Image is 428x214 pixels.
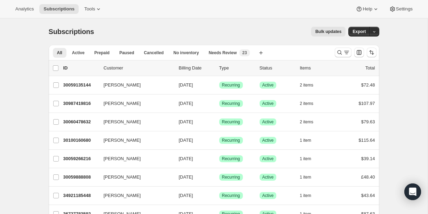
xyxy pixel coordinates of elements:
[63,65,375,72] div: IDCustomerBilling DateTypeStatusItemsTotal
[63,137,98,144] p: 30100160680
[100,80,169,91] button: [PERSON_NAME]
[104,155,141,162] span: [PERSON_NAME]
[335,48,351,57] button: Search and filter results
[63,80,375,90] div: 30059135144[PERSON_NAME][DATE]SuccessRecurringSuccessActive2 items$72.48
[179,82,193,88] span: [DATE]
[361,82,375,88] span: $72.48
[365,65,375,72] p: Total
[222,138,240,143] span: Recurring
[222,193,240,198] span: Recurring
[72,50,85,56] span: Active
[222,82,240,88] span: Recurring
[404,183,421,200] div: Open Intercom Messenger
[179,65,214,72] p: Billing Date
[63,117,375,127] div: 30060478632[PERSON_NAME][DATE]SuccessRecurringSuccessActive2 items$79.63
[351,4,383,14] button: Help
[63,100,98,107] p: 30987419816
[104,192,141,199] span: [PERSON_NAME]
[43,6,74,12] span: Subscriptions
[179,156,193,161] span: [DATE]
[300,99,321,108] button: 2 items
[94,50,110,56] span: Prepaid
[361,119,375,124] span: $79.63
[385,4,417,14] button: Settings
[361,174,375,180] span: £48.40
[262,174,274,180] span: Active
[49,28,94,35] span: Subscriptions
[179,193,193,198] span: [DATE]
[15,6,34,12] span: Analytics
[361,156,375,161] span: $39.14
[300,117,321,127] button: 2 items
[262,156,274,162] span: Active
[300,156,311,162] span: 1 item
[363,6,372,12] span: Help
[144,50,164,56] span: Cancelled
[300,191,319,200] button: 1 item
[222,156,240,162] span: Recurring
[262,101,274,106] span: Active
[63,172,375,182] div: 30059888808[PERSON_NAME][DATE]SuccessRecurringSuccessActive1 item£48.40
[11,4,38,14] button: Analytics
[104,137,141,144] span: [PERSON_NAME]
[100,135,169,146] button: [PERSON_NAME]
[63,174,98,181] p: 30059888808
[300,135,319,145] button: 1 item
[359,101,375,106] span: $107.97
[84,6,95,12] span: Tools
[315,29,341,34] span: Bulk updates
[179,119,193,124] span: [DATE]
[63,99,375,108] div: 30987419816[PERSON_NAME][DATE]SuccessRecurringSuccessActive2 items$107.97
[100,172,169,183] button: [PERSON_NAME]
[104,118,141,125] span: [PERSON_NAME]
[354,48,364,57] button: Customize table column order and visibility
[396,6,413,12] span: Settings
[300,65,335,72] div: Items
[262,138,274,143] span: Active
[104,100,141,107] span: [PERSON_NAME]
[63,82,98,89] p: 30059135144
[104,82,141,89] span: [PERSON_NAME]
[300,172,319,182] button: 1 item
[262,119,274,125] span: Active
[311,27,346,36] button: Bulk updates
[63,154,375,164] div: 30059266216[PERSON_NAME][DATE]SuccessRecurringSuccessActive1 item$39.14
[179,138,193,143] span: [DATE]
[300,101,314,106] span: 2 items
[119,50,134,56] span: Paused
[300,138,311,143] span: 1 item
[300,80,321,90] button: 2 items
[222,119,240,125] span: Recurring
[242,50,247,56] span: 23
[63,118,98,125] p: 30060478632
[300,119,314,125] span: 2 items
[179,174,193,180] span: [DATE]
[63,155,98,162] p: 30059266216
[255,48,267,58] button: Create new view
[57,50,62,56] span: All
[361,193,375,198] span: $43.64
[63,191,375,200] div: 34921185448[PERSON_NAME][DATE]SuccessRecurringSuccessActive1 item$43.64
[179,101,193,106] span: [DATE]
[348,27,370,36] button: Export
[63,135,375,145] div: 30100160680[PERSON_NAME][DATE]SuccessRecurringSuccessActive1 item$115.64
[367,48,377,57] button: Sort the results
[260,65,294,72] p: Status
[39,4,79,14] button: Subscriptions
[222,174,240,180] span: Recurring
[100,98,169,109] button: [PERSON_NAME]
[63,192,98,199] p: 34921185448
[173,50,199,56] span: No inventory
[359,138,375,143] span: $115.64
[300,193,311,198] span: 1 item
[63,65,98,72] p: ID
[262,193,274,198] span: Active
[262,82,274,88] span: Active
[300,154,319,164] button: 1 item
[100,153,169,164] button: [PERSON_NAME]
[209,50,237,56] span: Needs Review
[100,190,169,201] button: [PERSON_NAME]
[300,82,314,88] span: 2 items
[100,116,169,127] button: [PERSON_NAME]
[300,174,311,180] span: 1 item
